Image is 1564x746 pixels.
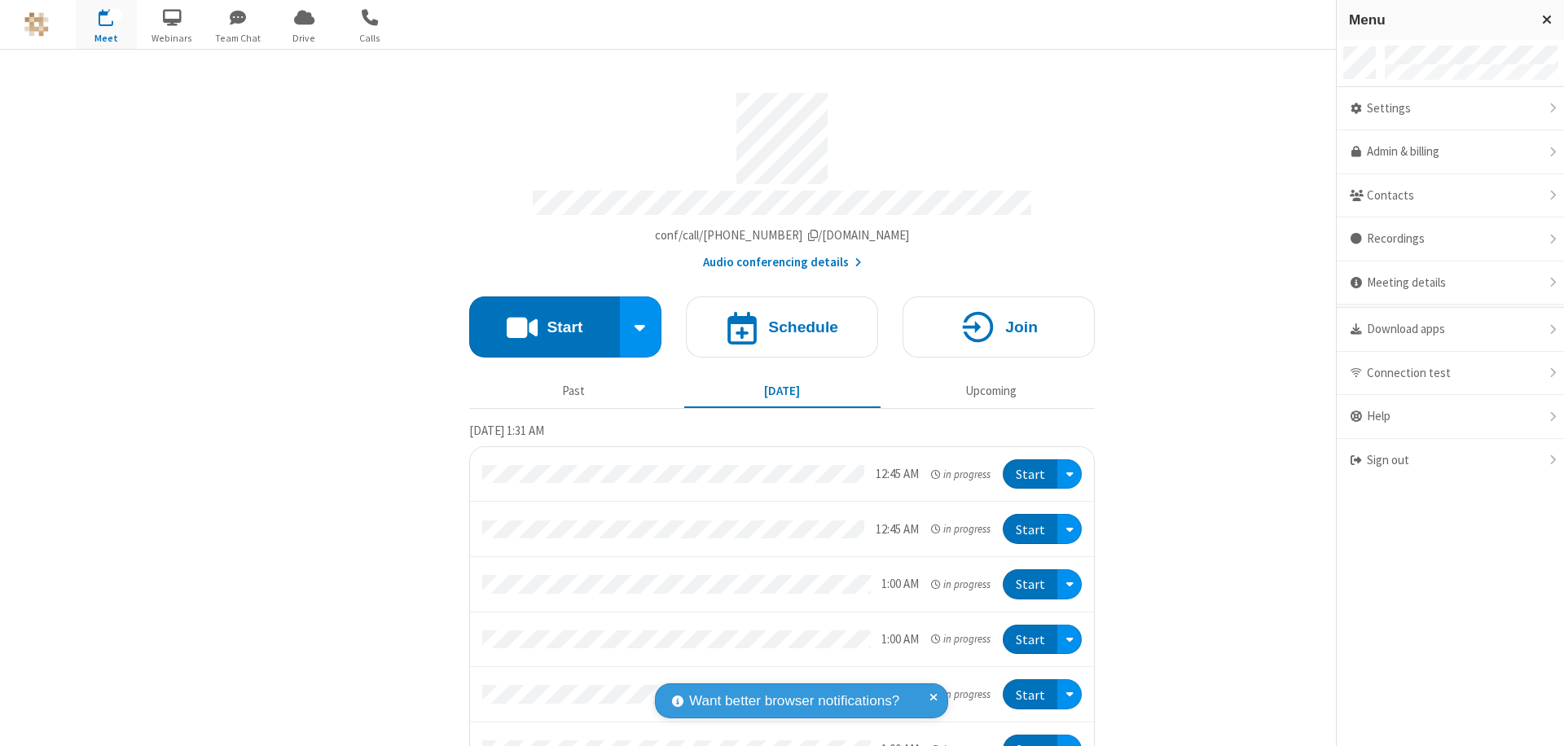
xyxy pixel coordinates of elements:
h4: Schedule [768,319,838,335]
img: QA Selenium DO NOT DELETE OR CHANGE [24,12,49,37]
div: Download apps [1337,308,1564,352]
span: Want better browser notifications? [689,691,899,712]
div: Connection test [1337,352,1564,396]
button: Start [1003,569,1057,599]
em: in progress [931,521,991,537]
div: Open menu [1057,625,1082,655]
h4: Join [1005,319,1038,335]
h3: Menu [1349,12,1527,28]
div: Recordings [1337,217,1564,261]
span: Copy my meeting room link [655,227,910,243]
div: Sign out [1337,439,1564,482]
div: 1:00 AM [881,575,919,594]
button: Schedule [686,296,878,358]
div: 12:45 AM [876,465,919,484]
span: Drive [274,31,335,46]
button: Start [469,296,620,358]
button: Start [1003,625,1057,655]
div: 1:00 AM [881,630,919,649]
button: Start [1003,514,1057,544]
span: [DATE] 1:31 AM [469,423,544,438]
button: Upcoming [893,375,1089,406]
div: Meeting details [1337,261,1564,305]
button: Past [476,375,672,406]
div: Open menu [1057,569,1082,599]
em: in progress [931,577,991,592]
section: Account details [469,81,1095,272]
a: Admin & billing [1337,130,1564,174]
div: Open menu [1057,679,1082,709]
button: Start [1003,679,1057,709]
div: Settings [1337,87,1564,131]
h4: Start [547,319,582,335]
button: Copy my meeting room linkCopy my meeting room link [655,226,910,245]
div: 15 [108,9,122,21]
button: Start [1003,459,1057,489]
span: Calls [340,31,401,46]
button: Audio conferencing details [703,253,862,272]
button: Join [903,296,1095,358]
em: in progress [931,687,991,702]
div: Contacts [1337,174,1564,218]
em: in progress [931,467,991,482]
div: Help [1337,395,1564,439]
div: Open menu [1057,459,1082,489]
span: Meet [76,31,137,46]
button: [DATE] [684,375,881,406]
div: Start conference options [620,296,662,358]
span: Webinars [142,31,203,46]
div: Open menu [1057,514,1082,544]
div: 12:45 AM [876,520,919,539]
span: Team Chat [208,31,269,46]
em: in progress [931,631,991,647]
